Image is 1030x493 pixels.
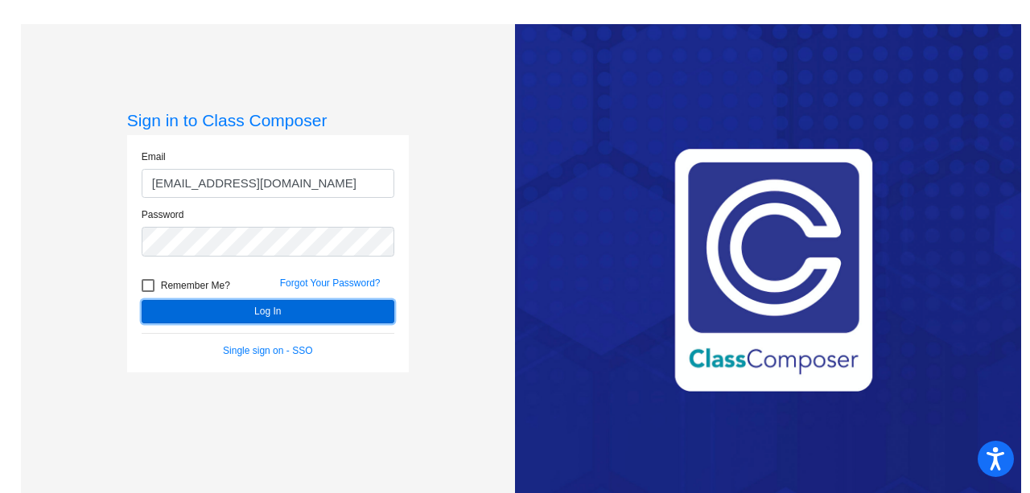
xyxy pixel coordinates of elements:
label: Password [142,207,184,222]
h3: Sign in to Class Composer [127,110,409,130]
a: Forgot Your Password? [280,277,381,289]
label: Email [142,150,166,164]
button: Log In [142,300,394,323]
span: Remember Me? [161,276,230,295]
a: Single sign on - SSO [223,345,312,356]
